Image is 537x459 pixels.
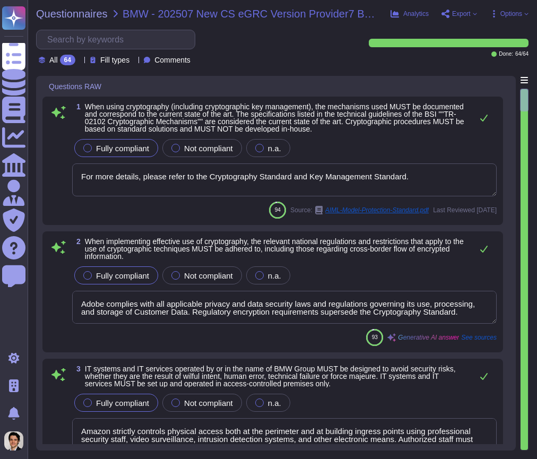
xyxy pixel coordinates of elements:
[515,51,529,57] span: 64 / 64
[60,55,75,65] div: 64
[72,291,497,324] textarea: Adobe complies with all applicable privacy and data security laws and regulations governing its u...
[499,51,513,57] span: Done:
[184,271,233,280] span: Not compliant
[433,207,497,213] span: Last Reviewed [DATE]
[372,334,378,340] span: 93
[49,56,58,64] span: All
[72,103,81,110] span: 1
[452,11,471,17] span: Export
[268,144,281,153] span: n.a.
[398,334,459,341] span: Generative AI answer
[184,399,233,408] span: Not compliant
[184,144,233,153] span: Not compliant
[2,429,31,453] button: user
[154,56,190,64] span: Comments
[42,30,195,49] input: Search by keywords
[4,431,23,451] img: user
[461,334,497,341] span: See sources
[123,8,382,19] span: BMW - 202507 New CS eGRC Version Provider7 BMW AdobeAnalytics
[268,399,281,408] span: n.a.
[85,365,456,388] span: IT systems and IT services operated by or in the name of BMW Group MUST be designed to avoid secu...
[96,144,149,153] span: Fully compliant
[96,399,149,408] span: Fully compliant
[100,56,129,64] span: Fill types
[72,163,497,196] textarea: For more details, please refer to the Cryptography Standard and Key Management Standard.
[290,206,429,214] span: Source:
[391,10,429,18] button: Analytics
[325,207,429,213] span: AIML-Model-Protection-Standard.pdf
[275,207,281,213] span: 94
[500,11,522,17] span: Options
[72,365,81,373] span: 3
[36,8,108,19] span: Questionnaires
[85,102,464,133] span: When using cryptography (including cryptographic key management), the mechanisms used MUST be doc...
[72,238,81,245] span: 2
[85,237,464,261] span: When implementing effective use of cryptography, the relevant national regulations and restrictio...
[96,271,149,280] span: Fully compliant
[268,271,281,280] span: n.a.
[403,11,429,17] span: Analytics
